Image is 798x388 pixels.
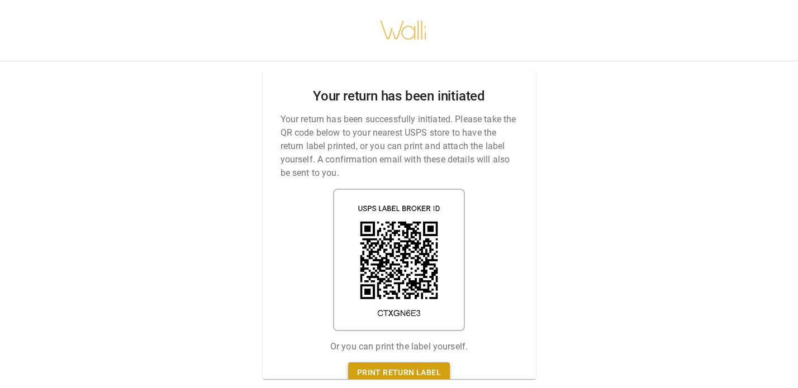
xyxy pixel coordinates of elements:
h2: Your return has been initiated [313,88,485,104]
a: Print return label [348,362,450,383]
p: Or you can print the label yourself. [330,340,468,353]
img: shipping label qr code [333,189,465,331]
img: walli-inc.myshopify.com [379,6,427,54]
p: Your return has been successfully initiated. Please take the QR code below to your nearest USPS s... [281,113,518,180]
